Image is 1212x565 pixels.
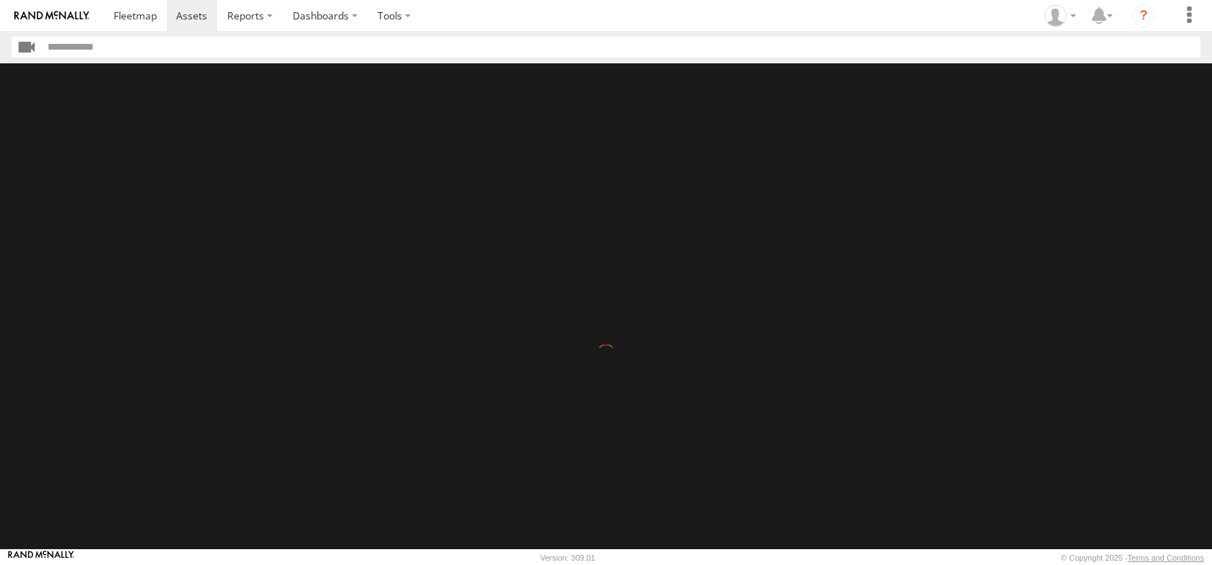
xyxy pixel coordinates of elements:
a: Terms and Conditions [1128,553,1204,562]
div: Joseph Rodriguez [1039,5,1081,27]
a: Visit our Website [8,551,74,565]
div: © Copyright 2025 - [1061,553,1204,562]
i: ? [1132,4,1155,27]
div: Version: 309.01 [540,553,595,562]
img: rand-logo.svg [14,11,89,21]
